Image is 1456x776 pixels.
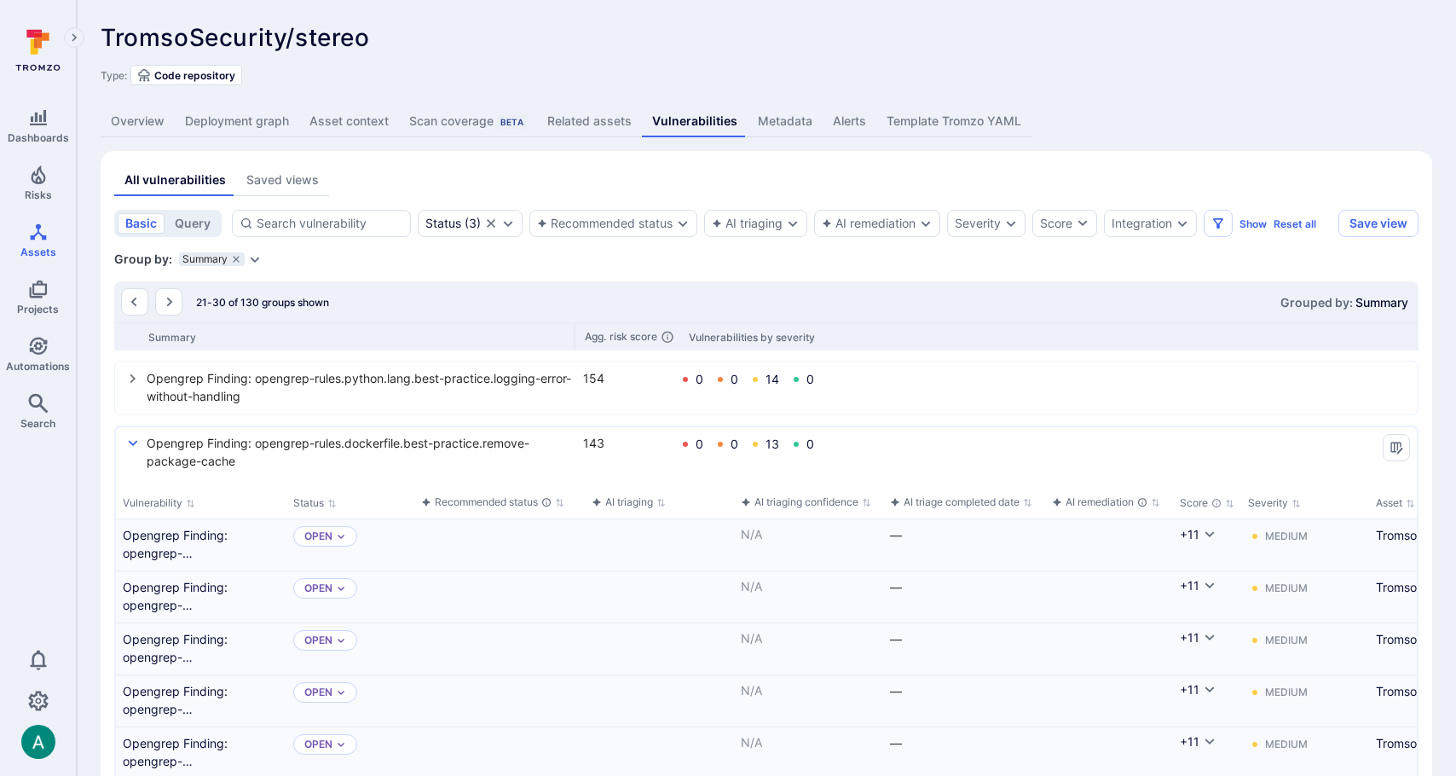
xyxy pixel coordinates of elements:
[414,675,585,727] div: Cell for aiCtx.triageStatus
[1180,578,1216,595] button: +11
[116,675,286,727] div: Cell for Vulnerability
[1045,571,1173,623] div: Cell for aiCtx.remediationStatus
[421,494,552,511] div: Recommended status
[1274,217,1316,230] button: Reset all
[293,496,337,510] button: Sort by Status
[1004,217,1018,230] button: Expand dropdown
[101,106,1432,137] div: Asset tabs
[642,106,748,137] a: Vulnerabilities
[336,531,346,541] button: Expand dropdown
[123,578,280,614] a: Opengrep Finding: opengrep-rules.dockerfile.best-practice.remove-package-cache
[1032,210,1097,237] button: Score
[696,437,703,451] div: 0
[21,725,55,759] img: ACg8ocLSa5mPYBaXNx3eFu_EmspyJX0laNWN7cXOFirfQ7srZveEpg=s96-c
[121,288,148,316] button: Go to the previous page
[299,106,399,137] a: Asset context
[167,213,218,234] button: query
[101,23,370,52] span: TromsoSecurity/stereo
[336,583,346,594] button: Expand dropdown
[304,634,332,647] button: Open
[890,578,1038,596] div: —
[304,582,332,595] p: Open
[154,69,235,82] span: Code repository
[1241,571,1369,623] div: Cell for Severity
[101,69,127,82] span: Type:
[731,437,738,451] div: 0
[124,171,226,188] div: All vulnerabilities
[148,331,575,344] div: Summary
[1040,215,1072,232] div: Score
[116,427,1417,478] div: Opengrep Finding: opengrep-rules.dockerfile.best-practice.remove-package-cache14300130
[585,330,679,344] div: risk score
[696,373,703,386] div: 0
[25,188,52,201] span: Risks
[585,675,734,727] div: Cell for aiCtx
[890,526,1038,544] div: —
[766,373,779,386] div: 14
[890,630,1038,648] div: —
[919,217,933,230] button: Expand dropdown
[676,217,690,230] button: Expand dropdown
[116,519,286,570] div: Cell for Vulnerability
[890,495,1032,509] button: Sort by function(){return k.createElement(pN.A,{direction:"row",alignItems:"center",gap:4},k.crea...
[20,246,56,258] span: Assets
[741,578,876,595] p: N/A
[890,494,1020,511] div: AI triage completed date
[592,494,653,511] div: AI triaging
[336,739,346,750] button: Expand dropdown
[425,217,461,230] div: Status
[1180,526,1216,543] button: +11
[1241,623,1369,675] div: Cell for Severity
[1239,217,1267,230] button: Show
[421,495,564,509] button: Sort by function(){return k.createElement(pN.A,{direction:"row",alignItems:"center",gap:4},k.crea...
[766,437,779,451] div: 13
[741,630,876,647] p: N/A
[748,106,823,137] a: Metadata
[20,417,55,430] span: Search
[286,623,414,675] div: Cell for Status
[304,738,332,751] button: Open
[116,571,286,623] div: Cell for Vulnerability
[806,373,814,386] div: 0
[806,437,814,451] div: 0
[883,623,1045,675] div: Cell for aiCtx.triageFinishedAt
[304,530,332,543] button: Open
[116,623,286,675] div: Cell for Vulnerability
[248,252,262,266] button: Expand dropdown
[1248,496,1301,510] button: Sort by Severity
[425,217,481,230] button: Status(3)
[425,217,481,230] div: ( 3 )
[1180,577,1199,594] div: +11
[1180,734,1216,751] button: +11
[537,106,642,137] a: Related assets
[1265,738,1308,751] div: Medium
[286,675,414,727] div: Cell for Status
[116,362,1417,414] div: Opengrep Finding: opengrep-rules.python.lang.best-practice.logging-error-without-handling15400140
[1173,519,1241,570] div: Cell for Score
[585,330,606,344] abbr: Aggregated
[1045,623,1173,675] div: Cell for aiCtx.remediationStatus
[257,215,403,232] input: Search vulnerability
[155,288,182,316] button: Go to the next page
[1265,530,1308,543] div: Medium
[1180,682,1216,699] button: +11
[114,165,1418,196] div: assets tabs
[734,675,883,727] div: Cell for aiCtx.confidenceScore
[1280,295,1355,310] span: Grouped by:
[741,734,876,751] p: N/A
[1173,571,1241,623] div: Cell for Score
[414,623,585,675] div: Cell for aiCtx.triageStatus
[583,434,668,452] div: 143
[890,734,1038,752] div: —
[883,675,1045,727] div: Cell for aiCtx.triageFinishedAt
[1211,498,1222,508] div: The vulnerability score is based on the parameters defined in the settings
[1045,519,1173,570] div: Cell for aiCtx.remediationStatus
[741,494,858,511] div: AI triaging confidence
[1204,210,1233,237] button: Filters
[592,495,666,509] button: Sort by function(){return k.createElement(pN.A,{direction:"row",alignItems:"center",gap:4},k.crea...
[286,571,414,623] div: Cell for Status
[304,686,332,699] button: Open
